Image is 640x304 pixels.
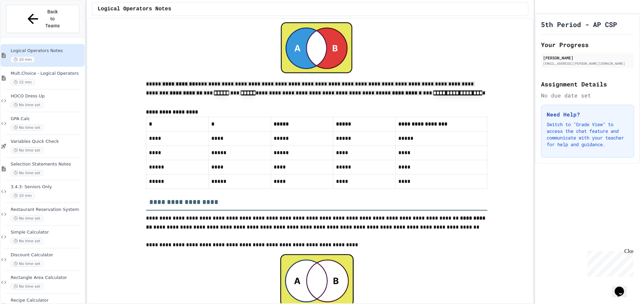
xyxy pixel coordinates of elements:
span: No time set [11,102,43,108]
span: Variables Quick Check [11,139,83,144]
span: No time set [11,215,43,222]
span: Selection Statements Notes [11,162,83,167]
span: No time set [11,147,43,154]
span: 10 min [11,193,35,199]
h2: Assignment Details [541,79,634,89]
iframe: chat widget [585,248,633,277]
p: Switch to "Grade View" to access the chat feature and communicate with your teacher for help and ... [547,121,628,148]
h1: 5th Period - AP CSP [541,20,617,29]
span: Rectangle Area Calculator [11,275,83,281]
div: No due date set [541,91,634,99]
span: Mult.Choice - Logical Operators [11,71,83,76]
span: Back to Teams [45,8,60,29]
span: No time set [11,124,43,131]
span: HOCO Dress Up [11,93,83,99]
span: Logical Operators Notes [11,48,83,54]
iframe: chat widget [612,277,633,297]
h2: Your Progress [541,40,634,49]
span: Simple Calculator [11,230,83,235]
span: 3.4.3: Seniors Only [11,184,83,190]
div: [EMAIL_ADDRESS][PERSON_NAME][DOMAIN_NAME] [543,61,632,66]
span: No time set [11,170,43,176]
span: No time set [11,283,43,290]
div: [PERSON_NAME] [543,55,632,61]
span: 15 min [11,79,35,85]
button: Back to Teams [6,5,79,33]
span: Discount Calculator [11,252,83,258]
span: GPA Calc [11,116,83,122]
span: Restaurant Reservation System [11,207,83,213]
span: 10 min [11,56,35,63]
span: No time set [11,261,43,267]
span: No time set [11,238,43,244]
span: Recipe Calculator [11,298,83,303]
h3: Need Help? [547,110,628,118]
div: Chat with us now!Close [3,3,46,42]
span: Logical Operators Notes [98,5,171,13]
